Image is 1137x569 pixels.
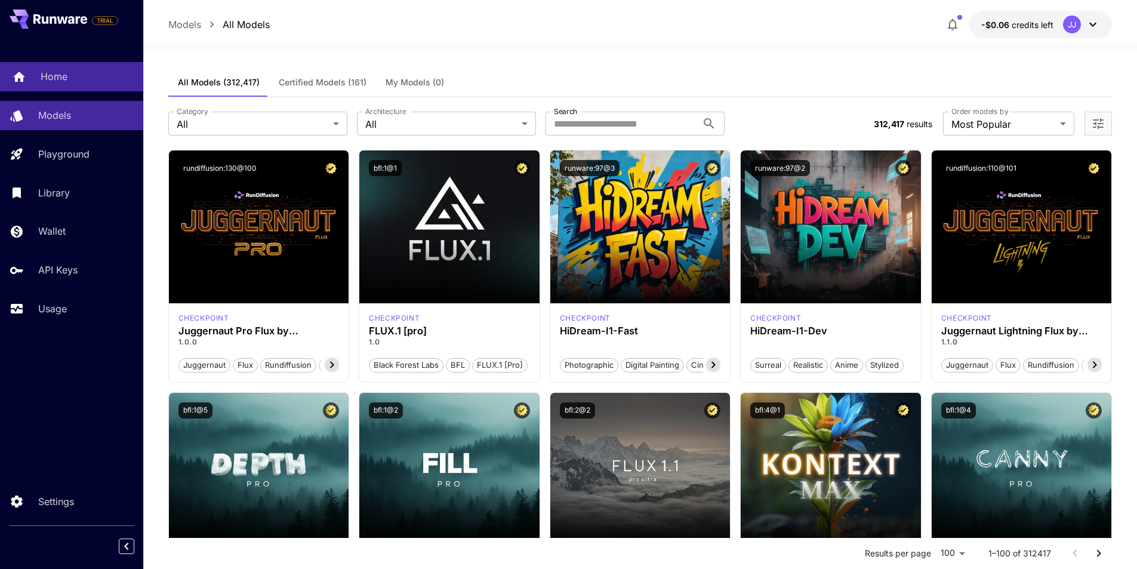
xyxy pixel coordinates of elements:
span: 312,417 [874,119,904,129]
button: FLUX.1 [pro] [472,357,528,373]
span: juggernaut [179,359,230,371]
button: schnell [1081,357,1118,373]
button: Certified Model – Vetted for best performance and includes a commercial license. [1086,160,1102,176]
span: TRIAL [93,16,118,25]
button: juggernaut [941,357,993,373]
span: Photographic [560,359,618,371]
button: Anime [830,357,863,373]
span: results [907,119,932,129]
span: pro [319,359,340,371]
span: Digital Painting [621,359,683,371]
span: All [177,117,328,131]
h3: Juggernaut Pro Flux by RunDiffusion [178,325,340,337]
div: FLUX.1 D [178,313,229,324]
p: checkpoint [178,313,229,324]
span: schnell [1082,359,1117,371]
span: BFL [446,359,469,371]
h3: Juggernaut Lightning Flux by RunDiffusion [941,325,1102,337]
button: Open more filters [1091,116,1105,131]
button: Certified Model – Vetted for best performance and includes a commercial license. [895,160,911,176]
button: Cinematic [686,357,732,373]
span: rundiffusion [261,359,316,371]
button: Certified Model – Vetted for best performance and includes a commercial license. [514,402,530,419]
p: Playground [38,147,90,161]
span: Anime [831,359,862,371]
button: flux [233,357,258,373]
button: Certified Model – Vetted for best performance and includes a commercial license. [704,402,720,419]
div: -$0.0591 [981,19,1053,31]
div: Collapse sidebar [128,536,143,557]
button: Certified Model – Vetted for best performance and includes a commercial license. [323,160,339,176]
button: bfl:4@1 [750,402,785,419]
button: Realistic [788,357,828,373]
button: bfl:1@2 [369,402,403,419]
div: FLUX.1 D [941,313,992,324]
span: rundiffusion [1024,359,1079,371]
p: 1.0 [369,337,530,347]
span: All [365,117,517,131]
div: fluxpro [369,313,420,324]
button: bfl:1@1 [369,160,402,176]
span: Realistic [789,359,827,371]
div: HiDream-I1-Fast [560,325,721,337]
span: Cinematic [687,359,732,371]
p: checkpoint [941,313,992,324]
p: Library [38,186,70,200]
div: JJ [1063,16,1081,33]
span: Most Popular [951,117,1055,131]
div: HiDream Fast [560,313,611,324]
p: checkpoint [560,313,611,324]
button: Digital Painting [621,357,684,373]
button: rundiffusion:130@100 [178,160,261,176]
button: Collapse sidebar [119,539,134,554]
span: Certified Models (161) [279,77,366,88]
button: Stylized [865,357,904,373]
a: Models [168,17,201,32]
span: Black Forest Labs [369,359,443,371]
p: Wallet [38,224,66,238]
a: All Models [223,17,270,32]
span: flux [233,359,257,371]
button: flux [996,357,1021,373]
span: Add your payment card to enable full platform functionality. [92,13,118,27]
nav: breadcrumb [168,17,270,32]
label: Search [554,106,577,116]
button: bfl:1@5 [178,402,212,419]
p: Home [41,69,67,84]
span: -$0.06 [981,20,1012,30]
button: bfl:2@2 [560,402,595,419]
span: flux [996,359,1020,371]
p: 1.0.0 [178,337,340,347]
p: 1.1.0 [941,337,1102,347]
p: checkpoint [750,313,801,324]
button: runware:97@3 [560,160,620,176]
span: Surreal [751,359,785,371]
label: Category [177,106,208,116]
h3: FLUX.1 [pro] [369,325,530,337]
button: rundiffusion [260,357,316,373]
button: Certified Model – Vetted for best performance and includes a commercial license. [1086,402,1102,419]
button: rundiffusion:110@101 [941,160,1021,176]
button: Black Forest Labs [369,357,443,373]
div: 100 [936,545,969,562]
h3: HiDream-I1-Dev [750,325,911,337]
p: Usage [38,302,67,316]
p: API Keys [38,263,78,277]
p: Models [38,108,71,122]
p: Results per page [865,548,931,559]
button: Go to next page [1087,542,1111,565]
button: -$0.0591JJ [969,11,1112,38]
span: juggernaut [942,359,993,371]
div: HiDream Dev [750,313,801,324]
label: Architecture [365,106,406,116]
span: All Models (312,417) [178,77,260,88]
label: Order models by [951,106,1008,116]
button: juggernaut [178,357,230,373]
button: Certified Model – Vetted for best performance and includes a commercial license. [514,160,530,176]
button: Surreal [750,357,786,373]
button: Certified Model – Vetted for best performance and includes a commercial license. [323,402,339,419]
button: Certified Model – Vetted for best performance and includes a commercial license. [895,402,911,419]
